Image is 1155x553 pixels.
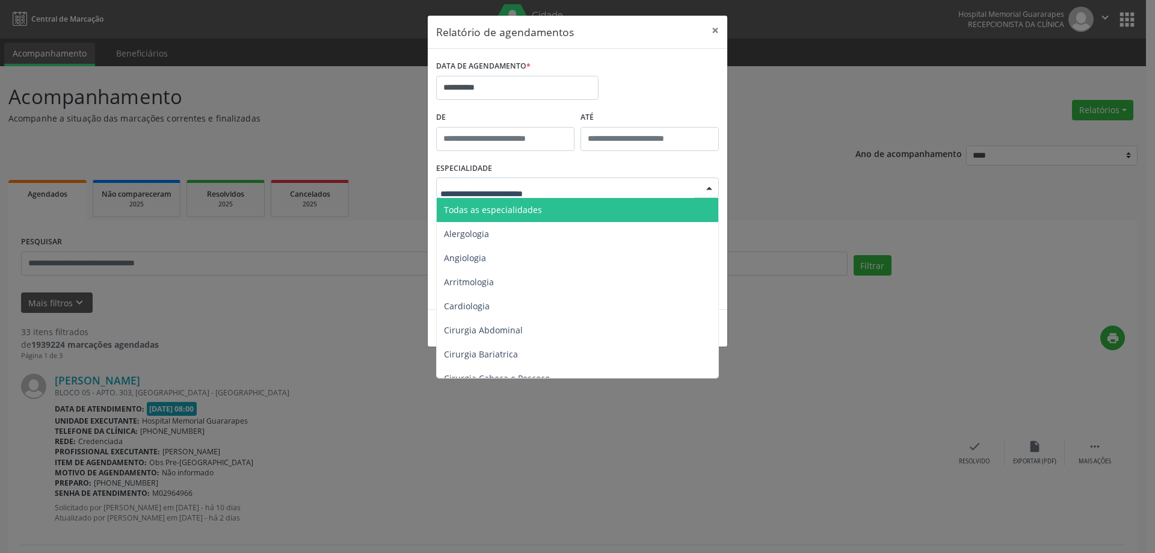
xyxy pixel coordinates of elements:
[581,108,719,127] label: ATÉ
[444,204,542,215] span: Todas as especialidades
[703,16,727,45] button: Close
[444,300,490,312] span: Cardiologia
[444,372,550,384] span: Cirurgia Cabeça e Pescoço
[444,348,518,360] span: Cirurgia Bariatrica
[436,108,574,127] label: De
[436,57,531,76] label: DATA DE AGENDAMENTO
[444,228,489,239] span: Alergologia
[436,159,492,178] label: ESPECIALIDADE
[444,252,486,264] span: Angiologia
[436,24,574,40] h5: Relatório de agendamentos
[444,276,494,288] span: Arritmologia
[444,324,523,336] span: Cirurgia Abdominal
